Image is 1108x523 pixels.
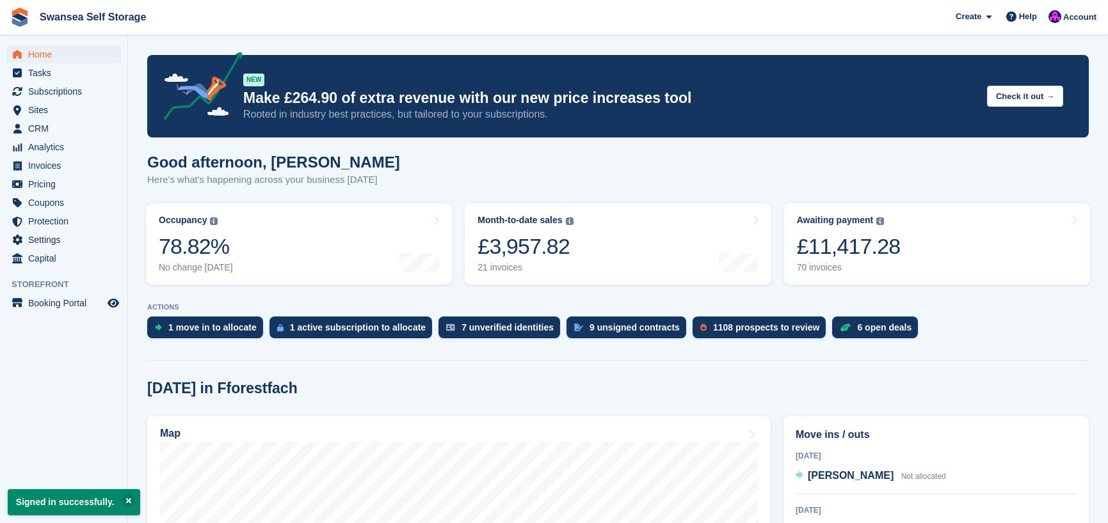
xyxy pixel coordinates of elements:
a: 1 active subscription to allocate [269,316,438,345]
div: 7 unverified identities [462,322,554,332]
h1: Good afternoon, [PERSON_NAME] [147,153,400,171]
div: 21 invoices [478,262,573,273]
a: menu [6,294,121,312]
img: icon-info-grey-7440780725fd019a000dd9b08b2336e03edf1995a4989e88bcd33f0948082b44.svg [210,217,218,225]
span: Booking Portal [28,294,105,312]
h2: Move ins / outs [796,427,1077,442]
span: Capital [28,249,105,267]
img: contract_signature_icon-13c848040528278c33f63329250d36e43548de30e8caae1d1a13099fd9432cc5.svg [574,324,583,331]
span: Not allocated [901,472,946,481]
img: prospect-51fa495bee0391a8d652442698ab0144808aea92771e9ea1ae160a38d050c398.svg [700,324,707,331]
img: active_subscription_to_allocate_icon-d502201f5373d7db506a760aba3b589e785aa758c864c3986d89f69b8ff3... [277,324,284,332]
a: 9 unsigned contracts [566,316,693,345]
span: Pricing [28,175,105,193]
div: Awaiting payment [797,215,874,226]
span: Sites [28,101,105,119]
span: Protection [28,212,105,230]
span: Subscriptions [28,82,105,100]
span: Account [1063,11,1096,24]
div: £3,957.82 [478,233,573,260]
button: Check it out → [987,86,1063,107]
span: Storefront [12,278,127,291]
div: 1108 prospects to review [713,322,820,332]
a: 1108 prospects to review [693,316,833,345]
div: Occupancy [159,215,207,226]
img: deal-1b604bf984904fb50ccaf53a9ad4b4a5d6e5aea283cecdc64d6e3604feb123c2.svg [840,323,851,332]
a: menu [6,175,121,193]
div: 70 invoices [797,262,901,273]
img: stora-icon-8386f47178a22dfd0bd8f6a31ec36ba5ce8667c1dd55bd0f319d3a0aa187defe.svg [10,8,29,27]
a: menu [6,64,121,82]
a: Occupancy 78.82% No change [DATE] [146,203,452,285]
a: menu [6,157,121,175]
span: Help [1019,10,1037,23]
a: menu [6,231,121,249]
div: No change [DATE] [159,262,233,273]
img: price-adjustments-announcement-icon-8257ccfd72463d97f412b2fc003d46551f7dbcb40ab6d574587a9cd5c0d94... [153,52,243,125]
p: Rooted in industry best practices, but tailored to your subscriptions. [243,107,977,121]
img: verify_identity-adf6edd0f0f0b5bbfe63781bf79b02c33cf7c696d77639b501bdc392416b5a36.svg [446,324,455,331]
img: move_ins_to_allocate_icon-fdf77a2bb77ea45bf5b3d319d69a93e2d87916cf1d5bf7949dd705db3b84f3ca.svg [155,324,162,331]
span: Create [956,10,981,23]
div: 1 move in to allocate [168,322,257,332]
span: Coupons [28,194,105,212]
div: [DATE] [796,504,1077,516]
img: Donna Davies [1048,10,1061,23]
a: Awaiting payment £11,417.28 70 invoices [784,203,1090,285]
div: Month-to-date sales [478,215,562,226]
div: 1 active subscription to allocate [290,322,426,332]
h2: Map [160,428,181,439]
a: Preview store [106,295,121,311]
a: 1 move in to allocate [147,316,269,345]
a: Month-to-date sales £3,957.82 21 invoices [465,203,771,285]
a: menu [6,138,121,156]
a: menu [6,212,121,230]
div: 78.82% [159,233,233,260]
span: Settings [28,231,105,249]
span: Analytics [28,138,105,156]
p: Make £264.90 of extra revenue with our new price increases tool [243,89,977,107]
p: Signed in successfully. [8,489,140,515]
a: menu [6,101,121,119]
div: 9 unsigned contracts [590,322,680,332]
span: CRM [28,120,105,137]
span: Tasks [28,64,105,82]
span: Home [28,45,105,63]
a: menu [6,120,121,137]
a: menu [6,82,121,100]
h2: [DATE] in Fforestfach [147,380,298,397]
img: icon-info-grey-7440780725fd019a000dd9b08b2336e03edf1995a4989e88bcd33f0948082b44.svg [876,217,884,225]
p: ACTIONS [147,303,1089,311]
div: NEW [243,74,264,86]
div: [DATE] [796,450,1077,462]
p: Here's what's happening across your business [DATE] [147,173,400,187]
span: [PERSON_NAME] [808,470,894,481]
span: Invoices [28,157,105,175]
a: menu [6,194,121,212]
div: £11,417.28 [797,233,901,260]
a: menu [6,249,121,267]
div: 6 open deals [857,322,911,332]
img: icon-info-grey-7440780725fd019a000dd9b08b2336e03edf1995a4989e88bcd33f0948082b44.svg [566,217,574,225]
a: Swansea Self Storage [35,6,151,27]
a: menu [6,45,121,63]
a: 6 open deals [832,316,924,345]
a: 7 unverified identities [438,316,566,345]
a: [PERSON_NAME] Not allocated [796,468,946,485]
